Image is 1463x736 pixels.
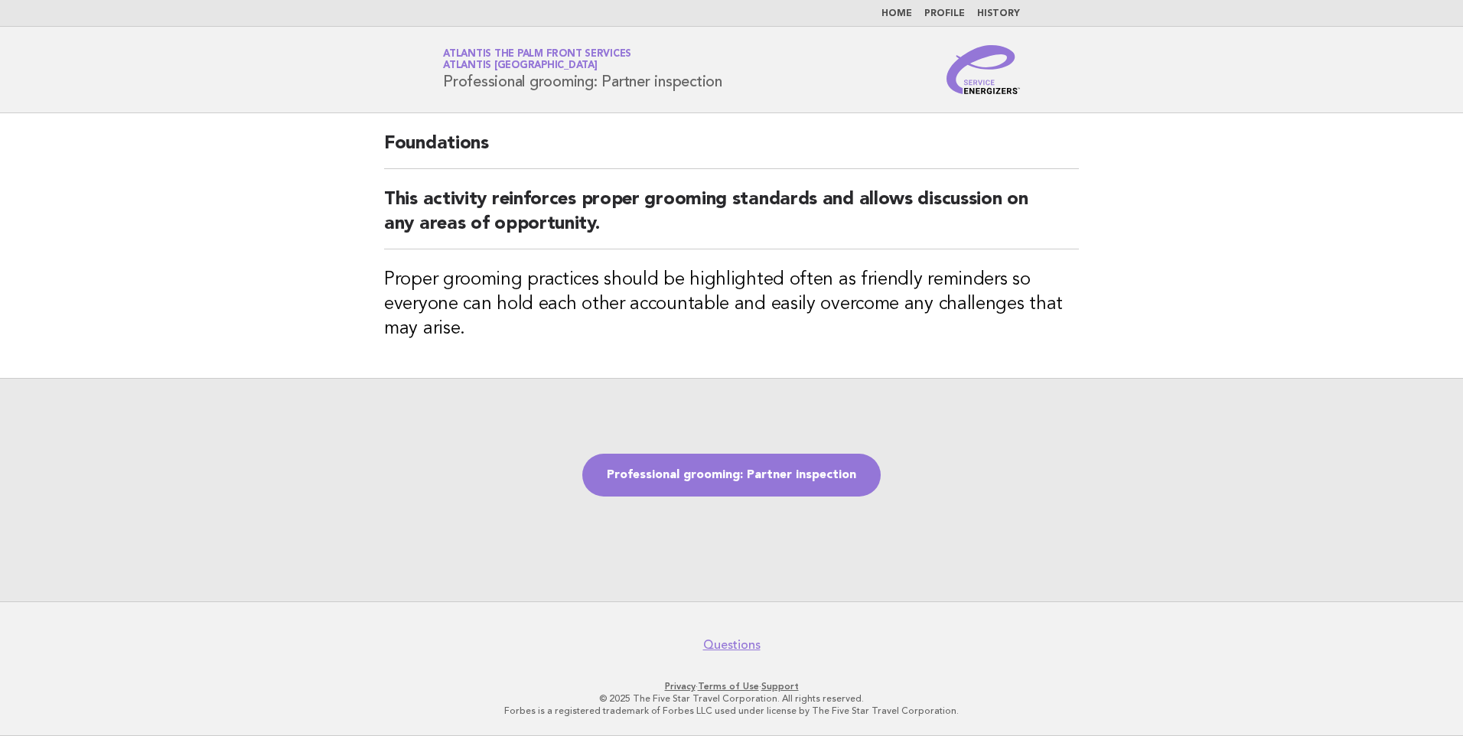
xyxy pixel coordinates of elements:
a: Atlantis The Palm Front ServicesAtlantis [GEOGRAPHIC_DATA] [443,49,631,70]
a: Professional grooming: Partner inspection [582,454,881,497]
h3: Proper grooming practices should be highlighted often as friendly reminders so everyone can hold ... [384,268,1079,341]
a: Questions [703,637,761,653]
img: Service Energizers [947,45,1020,94]
a: Privacy [665,681,696,692]
span: Atlantis [GEOGRAPHIC_DATA] [443,61,598,71]
h2: This activity reinforces proper grooming standards and allows discussion on any areas of opportun... [384,187,1079,249]
p: Forbes is a registered trademark of Forbes LLC used under license by The Five Star Travel Corpora... [263,705,1200,717]
p: · · [263,680,1200,692]
a: History [977,9,1020,18]
a: Profile [924,9,965,18]
a: Support [761,681,799,692]
h1: Professional grooming: Partner inspection [443,50,722,90]
a: Terms of Use [698,681,759,692]
p: © 2025 The Five Star Travel Corporation. All rights reserved. [263,692,1200,705]
h2: Foundations [384,132,1079,169]
a: Home [881,9,912,18]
